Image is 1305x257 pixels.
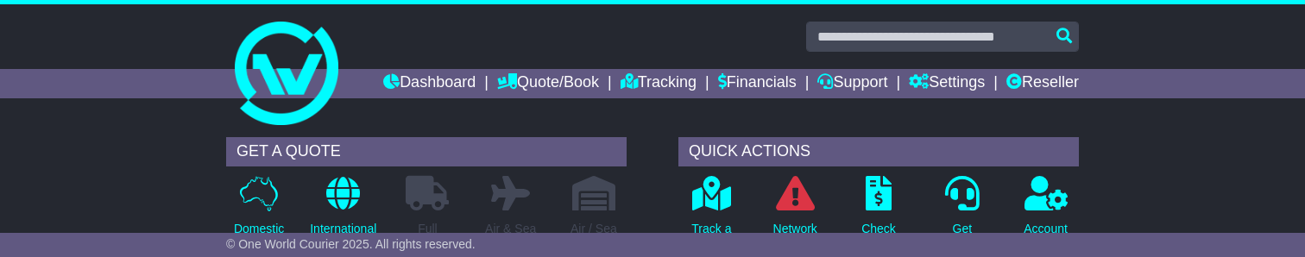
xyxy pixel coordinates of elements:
[773,220,817,256] p: Network Delays
[678,137,1079,166] div: QUICK ACTIONS
[718,69,797,98] a: Financials
[226,237,476,251] span: © One World Courier 2025. All rights reserved.
[851,220,905,256] p: Check Financials
[485,220,536,256] p: Air & Sea Freight
[691,220,731,256] p: Track a Parcel
[571,220,617,256] p: Air / Sea Depot
[1024,220,1068,256] p: Account Settings
[383,69,476,98] a: Dashboard
[497,69,599,98] a: Quote/Book
[941,220,983,256] p: Get Support
[817,69,887,98] a: Support
[310,220,376,256] p: International Freight
[621,69,697,98] a: Tracking
[909,69,985,98] a: Settings
[226,137,627,166] div: GET A QUOTE
[406,220,449,256] p: Full Loads
[234,220,284,256] p: Domestic Freight
[1006,69,1079,98] a: Reseller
